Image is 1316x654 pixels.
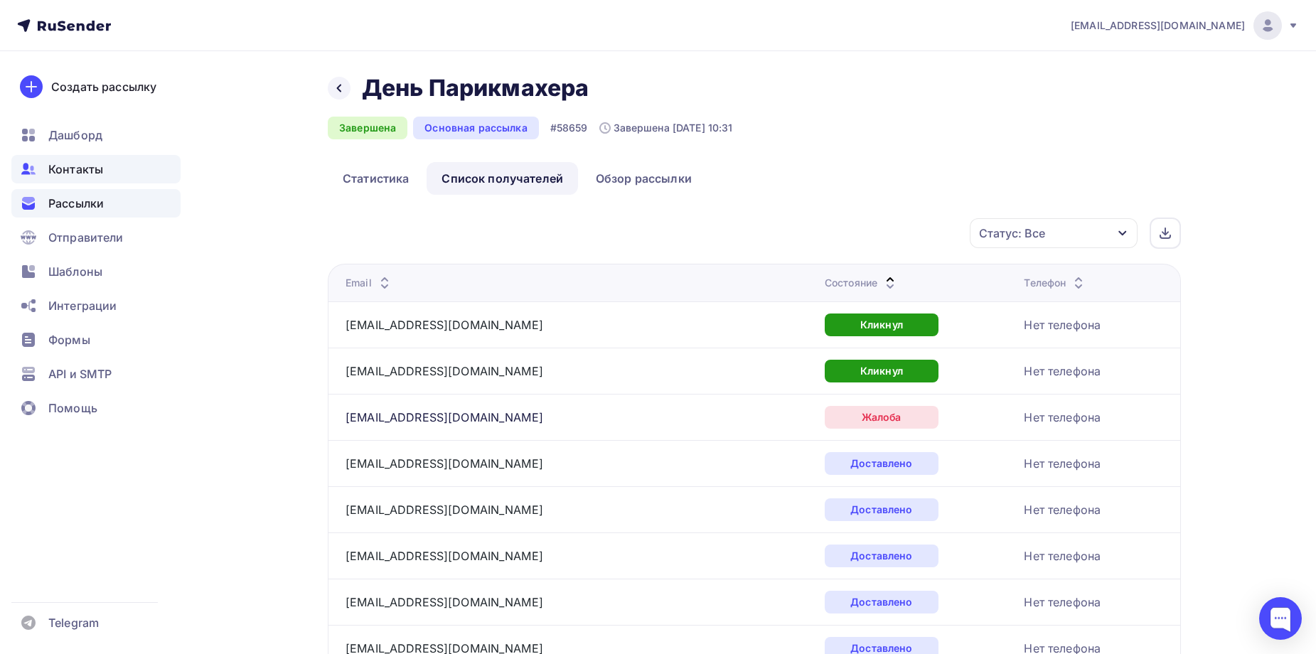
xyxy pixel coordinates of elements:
span: API и SMTP [48,365,112,382]
span: Интеграции [48,297,117,314]
span: Формы [48,331,90,348]
div: Нет телефона [1024,316,1101,333]
div: Нет телефона [1024,547,1101,564]
span: Отправители [48,229,124,246]
a: Статистика [328,162,424,195]
span: Контакты [48,161,103,178]
div: Состояние [825,276,899,290]
a: Список получателей [427,162,578,195]
a: Рассылки [11,189,181,218]
a: [EMAIL_ADDRESS][DOMAIN_NAME] [346,364,543,378]
div: Телефон [1024,276,1087,290]
a: [EMAIL_ADDRESS][DOMAIN_NAME] [346,595,543,609]
span: Шаблоны [48,263,102,280]
a: [EMAIL_ADDRESS][DOMAIN_NAME] [1071,11,1299,40]
a: [EMAIL_ADDRESS][DOMAIN_NAME] [346,549,543,563]
div: Нет телефона [1024,409,1101,426]
span: [EMAIL_ADDRESS][DOMAIN_NAME] [1071,18,1245,33]
div: Кликнул [825,313,938,336]
div: [EMAIL_ADDRESS][DOMAIN_NAME] [346,409,543,426]
a: Контакты [11,155,181,183]
div: Нет телефона [1024,363,1101,380]
div: Доставлено [825,545,938,567]
div: Доставлено [825,591,938,613]
div: Нет телефона [1024,594,1101,611]
span: Помощь [48,400,97,417]
div: Доставлено [825,452,938,475]
div: Нет телефона [1024,455,1101,472]
a: Обзор рассылки [581,162,707,195]
a: Отправители [11,223,181,252]
a: Шаблоны [11,257,181,286]
div: Доставлено [825,498,938,521]
div: #58659 [550,121,588,135]
a: Дашборд [11,121,181,149]
button: Статус: Все [969,218,1138,249]
h2: День Парикмахера [362,74,589,102]
a: [EMAIL_ADDRESS][DOMAIN_NAME] [346,318,543,332]
div: Завершена [328,117,407,139]
div: Создать рассылку [51,78,156,95]
a: [EMAIL_ADDRESS][DOMAIN_NAME] [346,456,543,471]
span: Дашборд [48,127,102,144]
a: Формы [11,326,181,354]
div: Email [346,276,393,290]
div: Статус: Все [979,225,1045,242]
div: Нет телефона [1024,501,1101,518]
div: Завершена [DATE] 10:31 [599,121,733,135]
span: Рассылки [48,195,104,212]
div: Кликнул [825,360,938,382]
a: [EMAIL_ADDRESS][DOMAIN_NAME] [346,503,543,517]
div: Жалоба [825,406,938,429]
div: Основная рассылка [413,117,538,139]
span: Telegram [48,614,99,631]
